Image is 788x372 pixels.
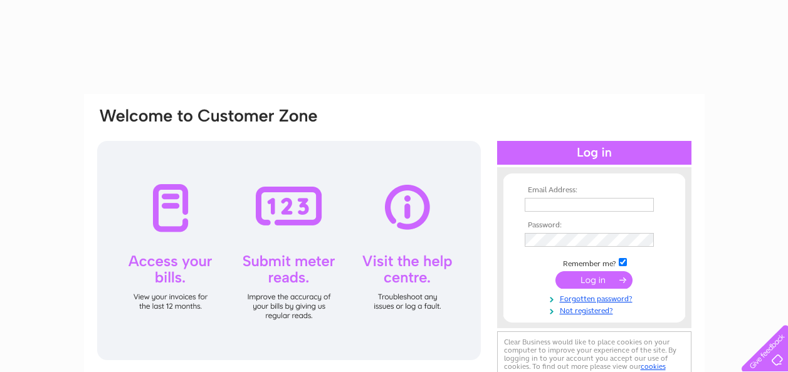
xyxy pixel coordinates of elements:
[525,292,667,304] a: Forgotten password?
[555,271,633,289] input: Submit
[525,304,667,316] a: Not registered?
[522,221,667,230] th: Password:
[522,186,667,195] th: Email Address:
[522,256,667,269] td: Remember me?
